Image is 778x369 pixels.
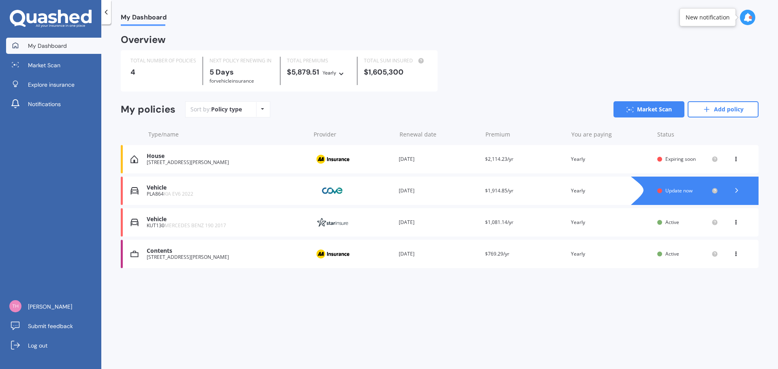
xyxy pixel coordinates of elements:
div: Sort by: [190,105,242,113]
img: AA [312,246,353,262]
a: Explore insurance [6,77,101,93]
div: New notification [686,13,730,21]
a: Market Scan [6,57,101,73]
div: You are paying [571,130,651,139]
div: Policy type [211,105,242,113]
div: Yearly [571,250,651,258]
div: Overview [121,36,166,44]
img: House [130,155,138,163]
a: Log out [6,337,101,354]
div: Vehicle [147,184,306,191]
div: 4 [130,68,196,76]
span: $1,914.85/yr [485,187,513,194]
span: $2,114.23/yr [485,156,513,162]
div: [DATE] [399,218,479,226]
div: [STREET_ADDRESS][PERSON_NAME] [147,254,306,260]
a: My Dashboard [6,38,101,54]
div: TOTAL SUM INSURED [364,57,428,65]
a: Submit feedback [6,318,101,334]
img: Vehicle [130,187,139,195]
span: My Dashboard [28,42,67,50]
span: $769.29/yr [485,250,509,257]
b: 5 Days [209,67,234,77]
img: a70785f67b85223d1b4fe4af9bc03257 [9,300,21,312]
div: House [147,153,306,160]
span: Market Scan [28,61,60,69]
div: [STREET_ADDRESS][PERSON_NAME] [147,160,306,165]
div: TOTAL NUMBER OF POLICIES [130,57,196,65]
div: TOTAL PREMIUMS [287,57,351,65]
span: Submit feedback [28,322,73,330]
div: Yearly [323,69,336,77]
div: [DATE] [399,155,479,163]
span: Log out [28,341,47,350]
img: Vehicle [130,218,139,226]
div: Yearly [571,218,651,226]
a: Market Scan [613,101,684,117]
span: Explore insurance [28,81,75,89]
img: Contents [130,250,139,258]
span: $1,081.14/yr [485,219,513,226]
a: Notifications [6,96,101,112]
div: $5,879.51 [287,68,351,77]
span: Notifications [28,100,61,108]
div: $1,605,300 [364,68,428,76]
span: MERCEDES BENZ 190 2017 [165,222,226,229]
span: Active [665,219,679,226]
img: AA [312,151,353,167]
span: [PERSON_NAME] [28,303,72,311]
div: Contents [147,247,306,254]
span: Update now [665,187,693,194]
img: Cove [312,183,353,198]
span: Active [665,250,679,257]
div: Status [657,130,718,139]
div: [DATE] [399,187,479,195]
div: Yearly [571,187,651,195]
div: Vehicle [147,216,306,223]
span: Expiring soon [665,156,696,162]
span: KIA EV6 2022 [164,190,193,197]
div: NEXT POLICY RENEWING IN [209,57,274,65]
div: [DATE] [399,250,479,258]
div: Premium [485,130,565,139]
div: Provider [314,130,393,139]
div: Type/name [148,130,307,139]
a: Add policy [688,101,759,117]
div: My policies [121,104,175,115]
div: Renewal date [400,130,479,139]
a: [PERSON_NAME] [6,299,101,315]
img: Star Insure [312,215,353,230]
div: Yearly [571,155,651,163]
span: for Vehicle insurance [209,77,254,84]
div: KUT130 [147,223,306,228]
div: PLA864 [147,191,306,197]
span: My Dashboard [121,13,167,24]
